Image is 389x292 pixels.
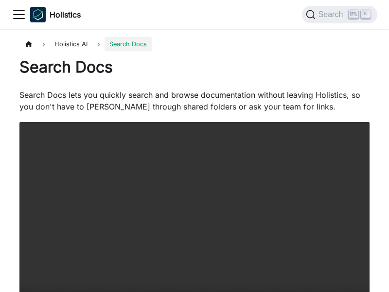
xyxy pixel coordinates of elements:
button: Search (Ctrl+K) [302,6,377,23]
a: HolisticsHolistics [30,7,81,22]
span: Search [316,10,349,19]
span: Holistics AI [50,37,92,51]
h1: Search Docs [19,57,370,77]
b: Holistics [50,9,81,20]
span: Search Docs [105,37,152,51]
kbd: K [361,10,371,18]
img: Holistics [30,7,46,22]
p: Search Docs lets you quickly search and browse documentation without leaving Holistics, so you do... [19,89,370,112]
button: Toggle navigation bar [12,7,26,22]
nav: Breadcrumbs [19,37,370,51]
a: Home page [19,37,38,51]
